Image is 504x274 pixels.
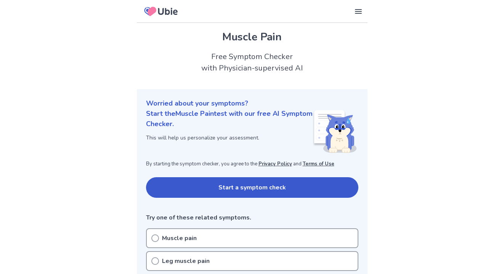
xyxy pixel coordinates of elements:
a: Privacy Policy [258,160,292,167]
a: Terms of Use [303,160,334,167]
h1: Muscle Pain [146,29,358,45]
p: Try one of these related symptoms. [146,213,358,222]
p: Leg muscle pain [162,256,210,266]
p: This will help us personalize your assessment. [146,134,313,142]
p: By starting the symptom checker, you agree to the and [146,160,358,168]
p: Worried about your symptoms? [146,98,358,109]
p: Start the Muscle Pain test with our free AI Symptom Checker. [146,109,313,129]
img: Shiba [313,110,357,153]
h2: Free Symptom Checker with Physician-supervised AI [137,51,368,74]
p: Muscle pain [162,234,197,243]
button: Start a symptom check [146,177,358,198]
